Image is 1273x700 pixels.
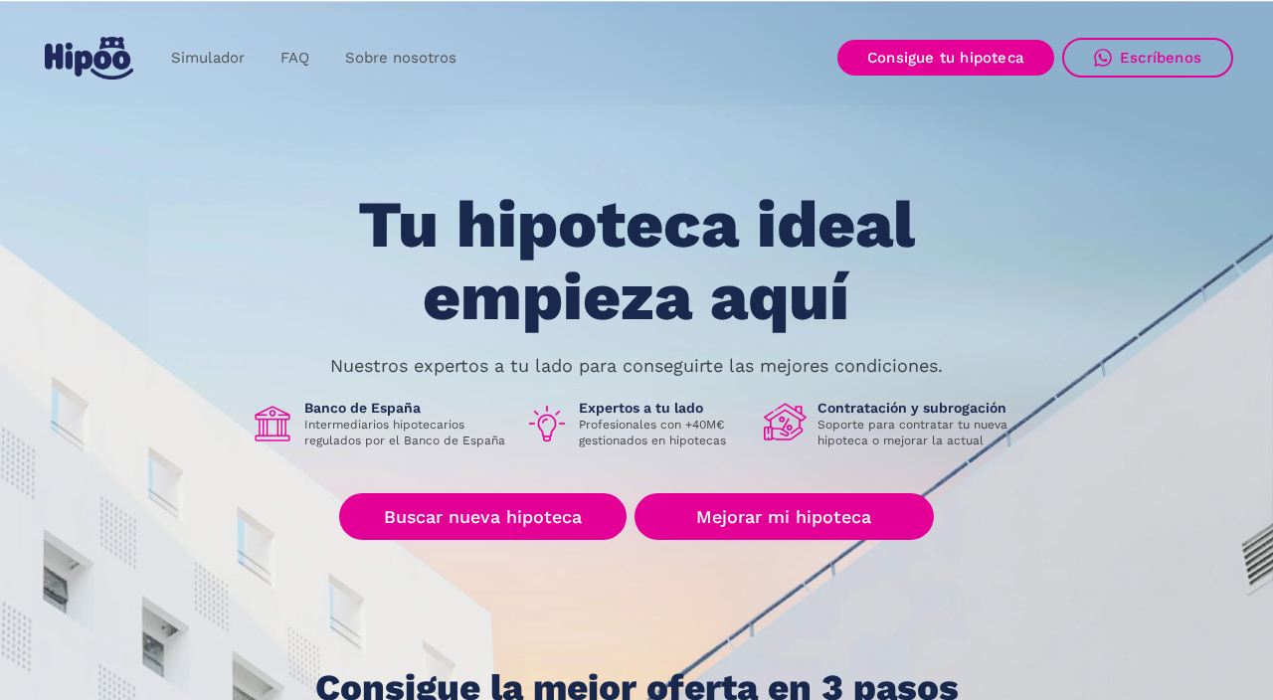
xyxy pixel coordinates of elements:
[1062,38,1233,78] a: Escríbenos
[304,417,509,448] p: Intermediarios hipotecarios regulados por el Banco de España
[40,29,137,87] a: home
[818,399,1022,417] h1: Contratación y subrogación
[260,189,1013,333] h1: Tu hipoteca ideal empieza aquí
[837,40,1054,76] a: Consigue tu hipoteca
[263,39,327,78] a: FAQ
[818,417,1022,448] p: Soporte para contratar tu nueva hipoteca o mejorar la actual
[1120,49,1201,67] div: Escríbenos
[579,417,748,448] p: Profesionales con +40M€ gestionados en hipotecas
[635,493,934,540] a: Mejorar mi hipoteca
[153,39,263,78] a: Simulador
[327,39,474,78] a: Sobre nosotros
[330,358,943,374] p: Nuestros expertos a tu lado para conseguirte las mejores condiciones.
[339,493,627,540] a: Buscar nueva hipoteca
[579,399,748,417] h1: Expertos a tu lado
[304,399,509,417] h1: Banco de España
